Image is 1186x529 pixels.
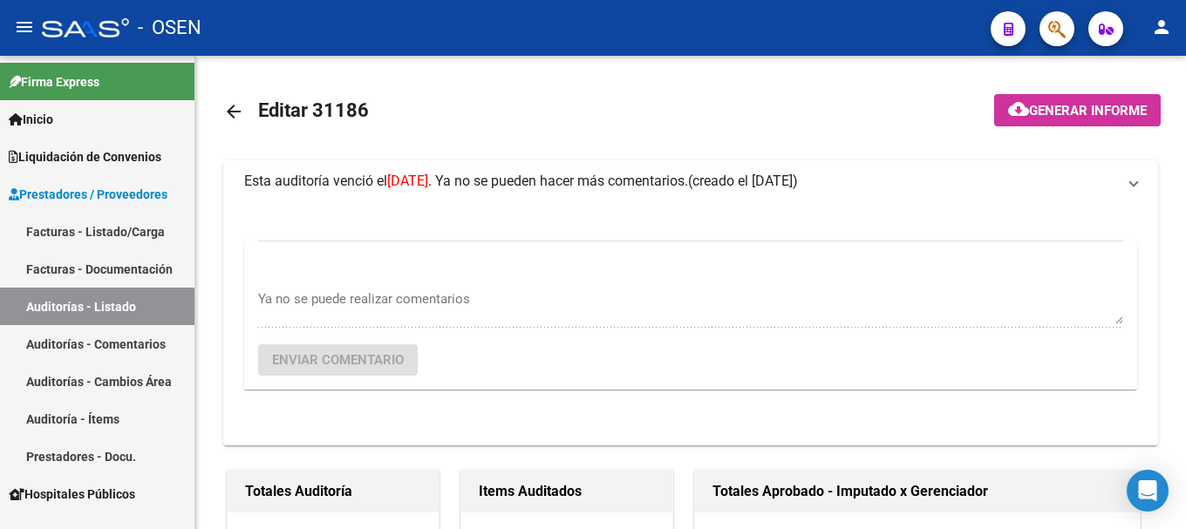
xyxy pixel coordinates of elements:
[688,172,798,191] span: (creado el [DATE])
[223,160,1158,202] mat-expansion-panel-header: Esta auditoría venció el[DATE]. Ya no se pueden hacer más comentarios.(creado el [DATE])
[258,344,418,376] button: Enviar comentario
[9,185,167,204] span: Prestadores / Proveedores
[14,17,35,37] mat-icon: menu
[994,94,1161,126] button: Generar informe
[1029,103,1147,119] span: Generar informe
[258,99,369,121] span: Editar 31186
[479,478,655,505] h1: Items Auditados
[223,101,244,122] mat-icon: arrow_back
[9,72,99,92] span: Firma Express
[712,478,1122,505] h1: Totales Aprobado - Imputado x Gerenciador
[1127,470,1169,512] div: Open Intercom Messenger
[9,147,161,166] span: Liquidación de Convenios
[9,485,135,504] span: Hospitales Públicos
[9,110,53,129] span: Inicio
[138,9,201,47] span: - OSEN
[244,173,688,189] span: Esta auditoría venció el . Ya no se pueden hacer más comentarios.
[245,478,421,505] h1: Totales Auditoría
[223,202,1158,445] div: Esta auditoría venció el[DATE]. Ya no se pueden hacer más comentarios.(creado el [DATE])
[272,352,404,368] span: Enviar comentario
[1008,98,1029,119] mat-icon: cloud_download
[387,173,428,189] span: [DATE]
[1151,17,1172,37] mat-icon: person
